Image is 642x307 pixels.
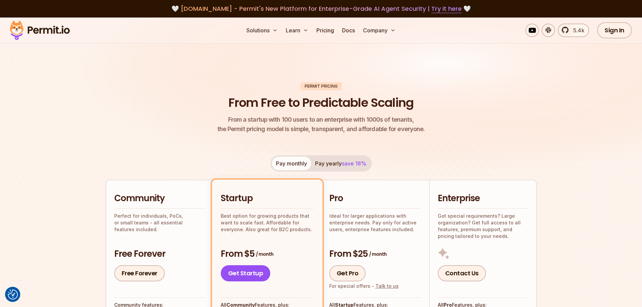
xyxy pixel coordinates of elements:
[329,213,421,233] p: Ideal for larger applications with enterprise needs. Pay only for active users, enterprise featur...
[283,24,311,37] button: Learn
[375,283,399,289] a: Talk to us
[558,24,589,37] a: 5.4k
[8,289,18,300] img: Revisit consent button
[360,24,398,37] button: Company
[329,283,399,289] div: For special offers -
[311,157,370,170] button: Pay yearlysave 18%
[7,19,73,42] img: Permit logo
[221,192,314,205] h2: Startup
[114,192,205,205] h2: Community
[438,192,528,205] h2: Enterprise
[221,265,271,281] a: Get Startup
[329,248,421,260] h3: From $25
[329,265,366,281] a: Get Pro
[114,213,205,233] p: Perfect for individuals, PoCs, or small teams - all essential features included.
[181,4,462,13] span: [DOMAIN_NAME] - Permit's New Platform for Enterprise-Grade AI Agent Security |
[569,26,584,34] span: 5.4k
[221,213,314,233] p: Best option for growing products that want to scale fast. Affordable for everyone. Also great for...
[217,115,425,124] span: From a startup with 100 users to an enterprise with 1000s of tenants,
[314,24,337,37] a: Pricing
[8,289,18,300] button: Consent Preferences
[244,24,280,37] button: Solutions
[114,265,165,281] a: Free Forever
[256,251,273,257] span: / month
[16,4,626,13] div: 🤍 🤍
[438,213,528,240] p: Got special requirements? Large organization? Get full access to all features, premium support, a...
[217,115,425,134] p: the Permit pricing model is simple, transparent, and affordable for everyone.
[221,248,314,260] h3: From $5
[597,22,632,38] a: Sign In
[369,251,387,257] span: / month
[301,82,342,90] div: Permit Pricing
[431,4,462,13] a: Try it here
[114,248,205,260] h3: Free Forever
[342,160,366,167] span: save 18%
[339,24,358,37] a: Docs
[438,265,486,281] a: Contact Us
[228,94,414,111] h1: From Free to Predictable Scaling
[329,192,421,205] h2: Pro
